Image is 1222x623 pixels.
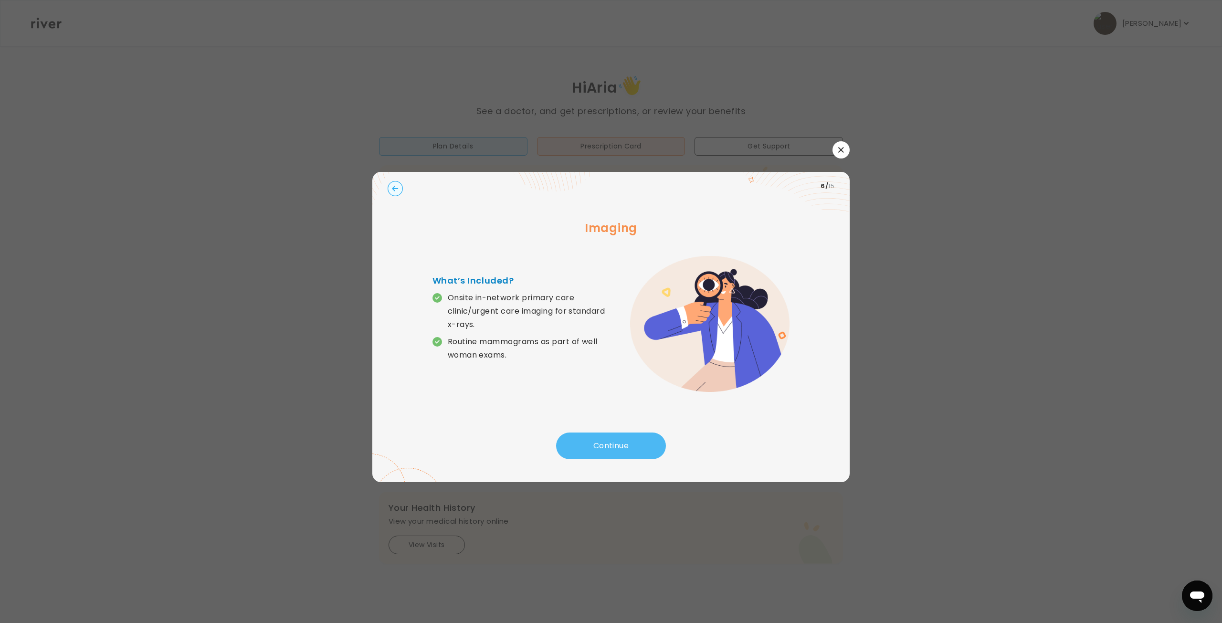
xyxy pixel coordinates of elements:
[630,256,790,392] img: error graphic
[432,274,611,287] h4: What’s Included?
[1182,581,1212,611] iframe: Button to launch messaging window
[448,335,611,362] p: Routine mammograms as part of well woman exams.
[448,291,611,331] p: Onsite in-network primary care clinic/urgent care imaging for standard x-rays.
[556,433,666,459] button: Continue
[388,220,834,237] h3: Imaging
